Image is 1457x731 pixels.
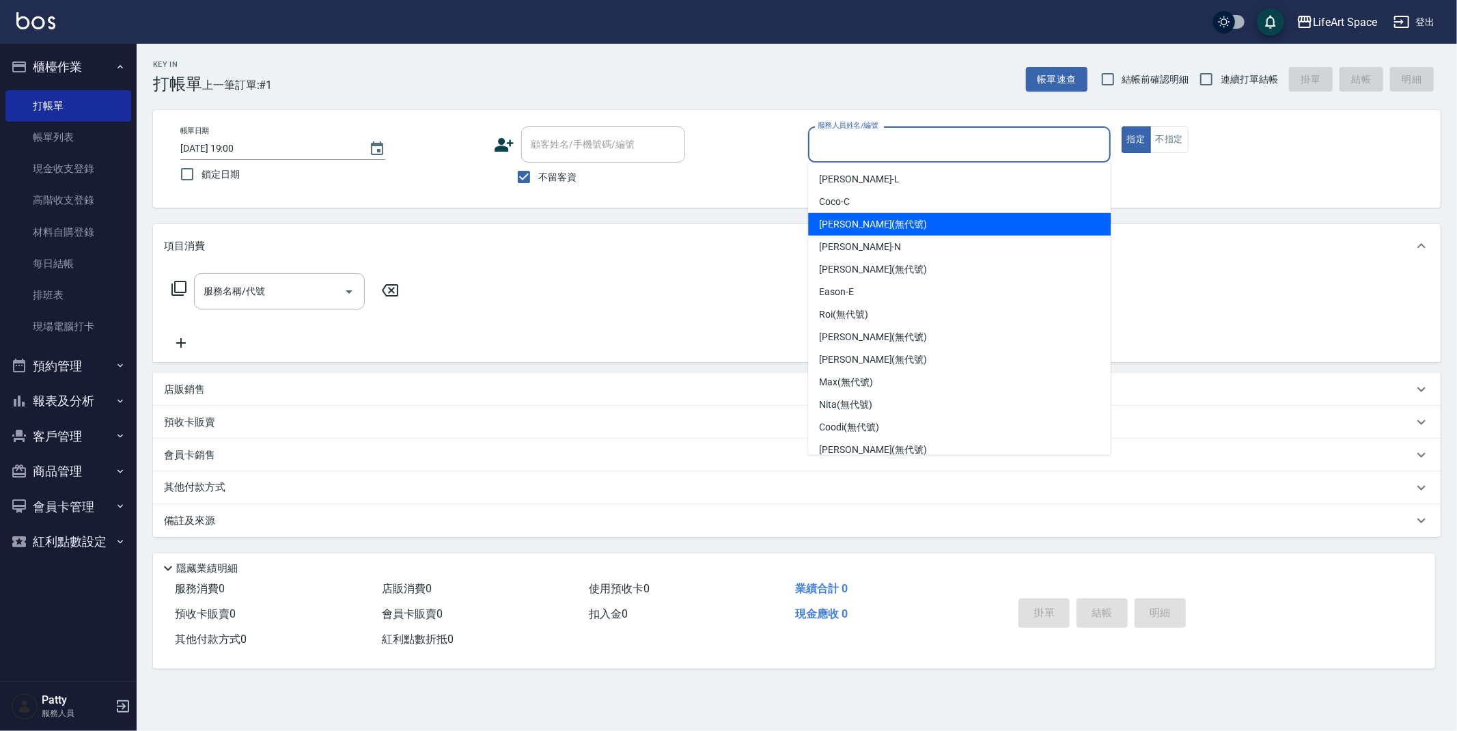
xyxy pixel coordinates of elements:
span: 其他付款方式 0 [175,633,247,646]
input: YYYY/MM/DD hh:mm [180,137,355,160]
span: Max (無代號) [819,375,873,389]
button: 會員卡管理 [5,489,131,525]
div: 會員卡銷售 [153,439,1441,471]
h2: Key In [153,60,202,69]
span: [PERSON_NAME] (無代號) [819,443,927,457]
h3: 打帳單 [153,74,202,94]
button: 指定 [1122,126,1151,153]
label: 帳單日期 [180,126,209,136]
span: 店販消費 0 [382,582,432,595]
p: 店販銷售 [164,383,205,397]
a: 現場電腦打卡 [5,311,131,342]
a: 排班表 [5,279,131,311]
span: 紅利點數折抵 0 [382,633,454,646]
div: 預收卡販賣 [153,406,1441,439]
span: Coodi (無代號) [819,420,879,435]
p: 會員卡銷售 [164,448,215,463]
button: 不指定 [1150,126,1189,153]
button: Open [338,281,360,303]
span: Roi (無代號) [819,307,868,322]
span: 服務消費 0 [175,582,225,595]
span: [PERSON_NAME] -N [819,240,901,254]
span: 預收卡販賣 0 [175,607,236,620]
div: 店販銷售 [153,373,1441,406]
span: 現金應收 0 [795,607,848,620]
span: 業績合計 0 [795,582,848,595]
button: 預約管理 [5,348,131,384]
span: Eason -E [819,285,854,299]
span: 會員卡販賣 0 [382,607,443,620]
button: save [1257,8,1284,36]
span: 上一筆訂單:#1 [202,77,273,94]
div: 其他付款方式 [153,471,1441,504]
p: 服務人員 [42,707,111,719]
label: 服務人員姓名/編號 [818,120,878,130]
button: 報表及分析 [5,383,131,419]
span: [PERSON_NAME] (無代號) [819,217,927,232]
span: [PERSON_NAME] (無代號) [819,330,927,344]
div: 項目消費 [153,224,1441,268]
button: 櫃檯作業 [5,49,131,85]
div: 備註及來源 [153,504,1441,537]
p: 其他付款方式 [164,480,232,495]
span: 鎖定日期 [202,167,240,182]
img: Person [11,693,38,720]
span: 扣入金 0 [589,607,628,620]
span: Coco -C [819,195,850,209]
span: 使用預收卡 0 [589,582,650,595]
a: 高階收支登錄 [5,184,131,216]
button: 紅利點數設定 [5,524,131,560]
button: LifeArt Space [1291,8,1383,36]
button: 商品管理 [5,454,131,489]
button: Choose date, selected date is 2025-08-14 [361,133,393,165]
a: 帳單列表 [5,122,131,153]
span: Nita (無代號) [819,398,872,412]
span: 連續打單結帳 [1221,72,1278,87]
span: 不留客資 [538,170,577,184]
span: [PERSON_NAME] (無代號) [819,262,927,277]
a: 現金收支登錄 [5,153,131,184]
p: 項目消費 [164,239,205,253]
p: 備註及來源 [164,514,215,528]
a: 打帳單 [5,90,131,122]
button: 帳單速查 [1026,67,1087,92]
span: 結帳前確認明細 [1122,72,1189,87]
h5: Patty [42,693,111,707]
div: LifeArt Space [1313,14,1377,31]
p: 預收卡販賣 [164,415,215,430]
a: 材料自購登錄 [5,217,131,248]
span: [PERSON_NAME] (無代號) [819,353,927,367]
a: 每日結帳 [5,248,131,279]
button: 登出 [1388,10,1441,35]
img: Logo [16,12,55,29]
button: 客戶管理 [5,419,131,454]
p: 隱藏業績明細 [176,562,238,576]
span: [PERSON_NAME] -L [819,172,900,187]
